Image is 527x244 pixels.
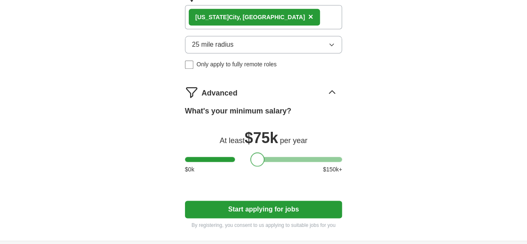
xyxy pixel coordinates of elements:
[202,88,237,99] span: Advanced
[195,13,305,22] div: City, [GEOGRAPHIC_DATA]
[185,165,195,174] span: $ 0 k
[185,60,193,69] input: Only apply to fully remote roles
[195,14,229,20] strong: [US_STATE]
[185,86,198,99] img: filter
[185,106,291,117] label: What's your minimum salary?
[197,60,277,69] span: Only apply to fully remote roles
[185,221,342,229] p: By registering, you consent to us applying to suitable jobs for you
[308,12,313,21] span: ×
[245,129,278,146] span: $ 75k
[323,165,342,174] span: $ 150 k+
[185,201,342,218] button: Start applying for jobs
[308,11,313,23] button: ×
[220,136,245,145] span: At least
[185,36,342,53] button: 25 mile radius
[192,40,234,50] span: 25 mile radius
[280,136,307,145] span: per year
